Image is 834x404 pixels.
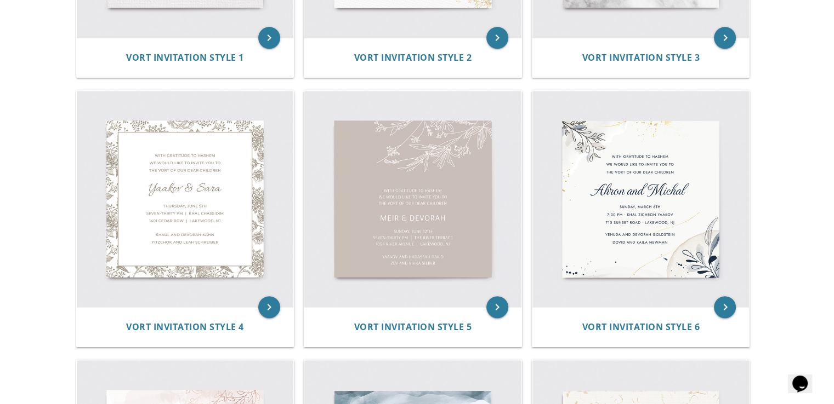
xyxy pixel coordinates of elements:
[126,321,244,333] span: Vort Invitation Style 4
[354,322,472,332] a: Vort Invitation Style 5
[582,53,700,63] a: Vort Invitation Style 3
[354,51,472,64] span: Vort Invitation Style 2
[532,91,750,308] img: Vort Invitation Style 6
[354,53,472,63] a: Vort Invitation Style 2
[258,296,280,318] a: keyboard_arrow_right
[582,322,700,332] a: Vort Invitation Style 6
[126,51,244,64] span: Vort Invitation Style 1
[126,322,244,332] a: Vort Invitation Style 4
[582,321,700,333] span: Vort Invitation Style 6
[486,27,508,49] a: keyboard_arrow_right
[77,91,294,308] img: Vort Invitation Style 4
[126,53,244,63] a: Vort Invitation Style 1
[714,296,736,318] a: keyboard_arrow_right
[258,27,280,49] a: keyboard_arrow_right
[354,321,472,333] span: Vort Invitation Style 5
[788,360,823,393] iframe: chat widget
[714,27,736,49] a: keyboard_arrow_right
[304,91,521,308] img: Vort Invitation Style 5
[486,296,508,318] a: keyboard_arrow_right
[582,51,700,64] span: Vort Invitation Style 3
